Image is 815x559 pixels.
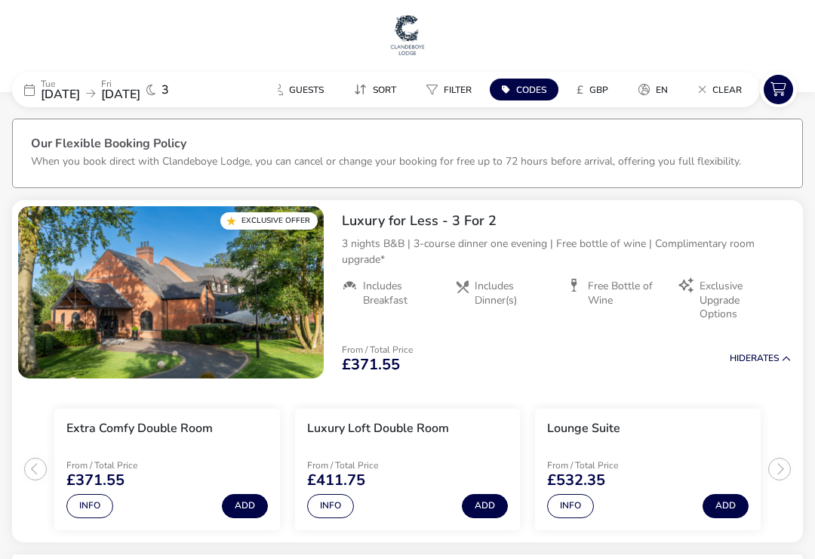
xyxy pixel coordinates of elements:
[588,279,667,307] span: Free Bottle of Wine
[307,494,354,518] button: Info
[66,461,195,470] p: From / Total Price
[389,12,426,57] img: Main Website
[490,79,564,100] naf-pibe-menu-bar-item: Codes
[373,84,396,96] span: Sort
[730,352,751,364] span: Hide
[564,79,626,100] naf-pibe-menu-bar-item: £GBP
[547,494,594,518] button: Info
[527,403,768,536] swiper-slide: 3 / 3
[712,84,742,96] span: Clear
[330,200,803,333] div: Luxury for Less - 3 For 23 nights B&B | 3-course dinner one evening | Free bottle of wine | Compl...
[626,79,686,100] naf-pibe-menu-bar-item: en
[307,421,449,437] h3: Luxury Loft Double Room
[414,79,490,100] naf-pibe-menu-bar-item: Filter
[66,473,125,488] span: £371.55
[12,72,238,107] div: Tue[DATE]Fri[DATE]3
[342,79,414,100] naf-pibe-menu-bar-item: Sort
[547,421,620,437] h3: Lounge Suite
[342,79,408,100] button: Sort
[564,79,620,100] button: £GBP
[516,84,546,96] span: Codes
[547,461,676,470] p: From / Total Price
[342,345,413,354] p: From / Total Price
[161,84,169,96] span: 3
[577,82,583,97] i: £
[31,137,784,153] h3: Our Flexible Booking Policy
[656,84,668,96] span: en
[547,473,605,488] span: £532.35
[261,79,342,100] naf-pibe-menu-bar-item: Guests
[490,79,558,100] button: Codes
[66,494,113,518] button: Info
[700,279,779,321] span: Exclusive Upgrade Options
[475,279,555,307] span: Includes Dinner(s)
[289,84,324,96] span: Guests
[686,79,760,100] naf-pibe-menu-bar-item: Clear
[41,86,80,103] span: [DATE]
[101,79,140,88] p: Fri
[414,79,484,100] button: Filter
[730,354,791,363] button: HideRates
[101,86,140,103] span: [DATE]
[41,79,80,88] p: Tue
[342,236,791,267] p: 3 nights B&B | 3-course dinner one evening | Free bottle of wine | Complimentary room upgrade*
[66,421,213,437] h3: Extra Comfy Double Room
[307,461,436,470] p: From / Total Price
[31,154,741,168] p: When you book direct with Clandeboye Lodge, you can cancel or change your booking for free up to ...
[342,212,791,230] h2: Luxury for Less - 3 For 2
[462,494,508,518] button: Add
[47,403,288,536] swiper-slide: 1 / 3
[589,84,608,96] span: GBP
[261,79,336,100] button: Guests
[220,212,318,230] div: Exclusive Offer
[18,206,324,378] swiper-slide: 1 / 1
[288,403,528,536] swiper-slide: 2 / 3
[703,494,749,518] button: Add
[444,84,472,96] span: Filter
[626,79,680,100] button: en
[686,79,754,100] button: Clear
[363,279,442,307] span: Includes Breakfast
[307,473,365,488] span: £411.75
[342,357,400,372] span: £371.55
[222,494,268,518] button: Add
